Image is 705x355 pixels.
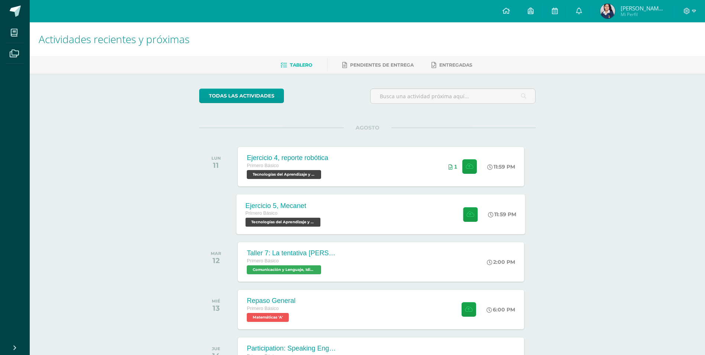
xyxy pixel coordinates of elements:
span: AGOSTO [344,124,391,131]
a: todas las Actividades [199,89,284,103]
div: Taller 7: La tentativa [PERSON_NAME] [247,249,336,257]
div: MAR [211,251,221,256]
div: 13 [212,304,220,313]
div: 11:59 PM [488,211,517,218]
div: 6:00 PM [486,306,515,313]
div: 11 [211,161,221,170]
span: Tecnologías del Aprendizaje y la Comunicación 'A' [246,218,321,227]
span: Entregadas [439,62,472,68]
div: Ejercicio 4, reporte robótica [247,154,328,162]
div: Ejercicio 5, Mecanet [246,202,323,210]
div: MIÉ [212,298,220,304]
span: Tablero [290,62,312,68]
span: Tecnologías del Aprendizaje y la Comunicación 'A' [247,170,321,179]
span: Mi Perfil [621,11,665,17]
div: 2:00 PM [487,259,515,265]
span: Primero Básico [246,211,278,216]
span: Primero Básico [247,258,278,263]
a: Entregadas [431,59,472,71]
a: Tablero [281,59,312,71]
span: 1 [454,164,457,170]
span: Primero Básico [247,163,278,168]
div: Archivos entregados [449,164,457,170]
span: Matemáticas 'A' [247,313,289,322]
div: JUE [212,346,220,351]
div: 12 [211,256,221,265]
img: 33878c9d433bb94df0f2e2e69d1264c8.png [600,4,615,19]
span: Primero Básico [247,306,278,311]
span: Actividades recientes y próximas [39,32,190,46]
div: Repaso General [247,297,295,305]
div: LUN [211,156,221,161]
span: Pendientes de entrega [350,62,414,68]
span: [PERSON_NAME] Coral [PERSON_NAME] [621,4,665,12]
a: Pendientes de entrega [342,59,414,71]
span: Comunicación y Lenguaje, Idioma Español 'A' [247,265,321,274]
input: Busca una actividad próxima aquí... [371,89,535,103]
div: Participation: Speaking English [247,345,336,352]
div: 11:59 PM [487,163,515,170]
